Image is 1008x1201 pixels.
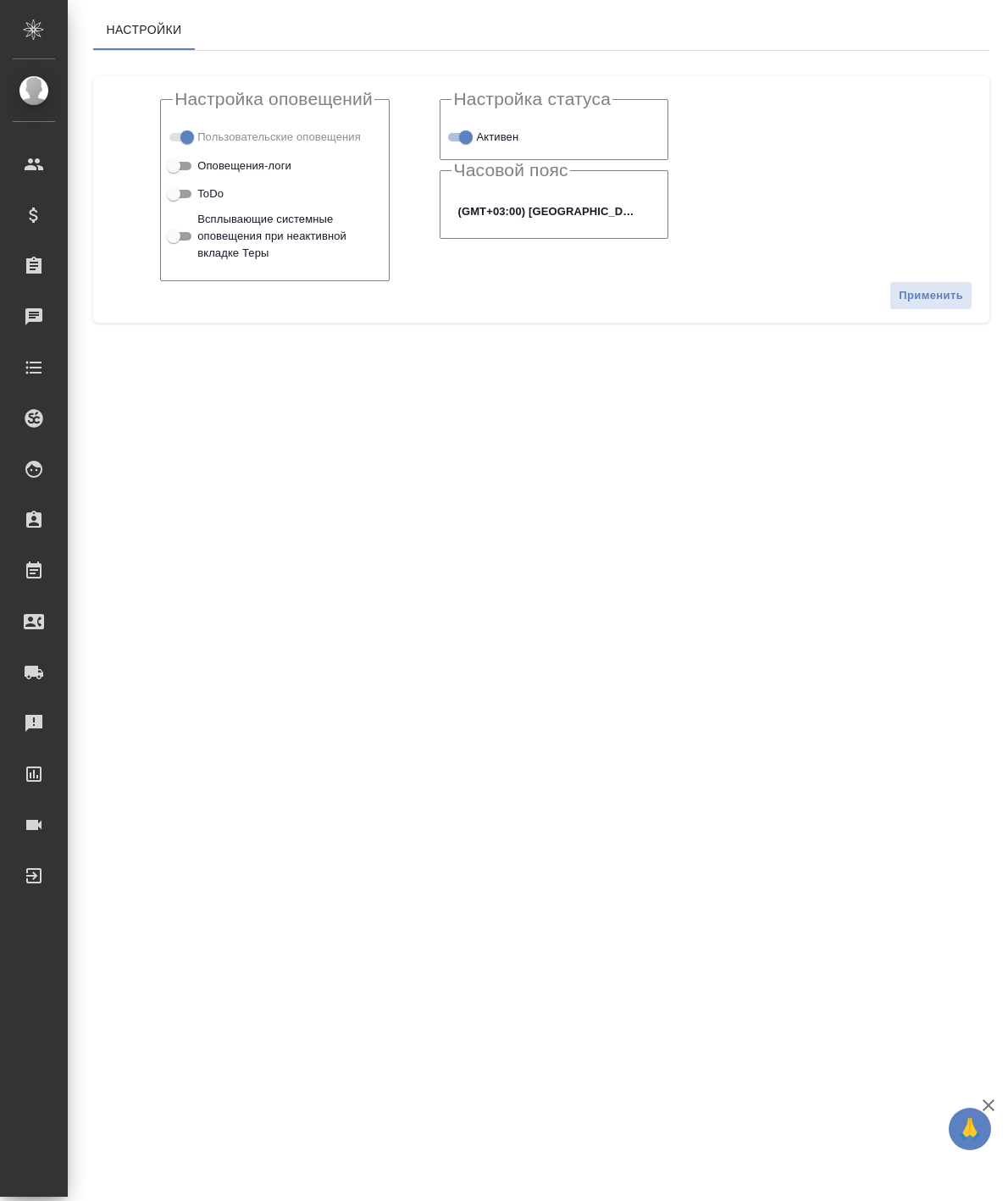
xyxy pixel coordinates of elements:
div: Сообщения из чата о каких-либо изменениях [173,154,377,175]
legend: Настройка оповещений [173,89,374,109]
span: ToDo [197,185,224,202]
div: Тэги [173,126,377,147]
div: Включи, если хочешь чтобы ToDo высвечивались у тебя на экране в назначенный день [173,183,377,204]
span: 🙏 [955,1111,984,1147]
span: Активен [476,129,518,146]
span: Оповещения-логи [197,158,291,174]
button: 🙏 [949,1108,991,1150]
div: Включи, чтобы в браузере приходили включенные оповещения даже, если у тебя закрыта вкладка с Терой [173,211,377,262]
div: (GMT+03:00) [GEOGRAPHIC_DATA] [451,197,656,226]
legend: Часовой пояс [451,160,569,180]
span: Всплывающие системные оповещения при неактивной вкладке Теры [197,211,364,262]
button: Применить [889,281,972,311]
span: Настройки [103,19,185,41]
span: Применить [899,286,963,306]
legend: Настройка статуса [451,89,612,109]
span: Пользовательские оповещения [197,129,361,146]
